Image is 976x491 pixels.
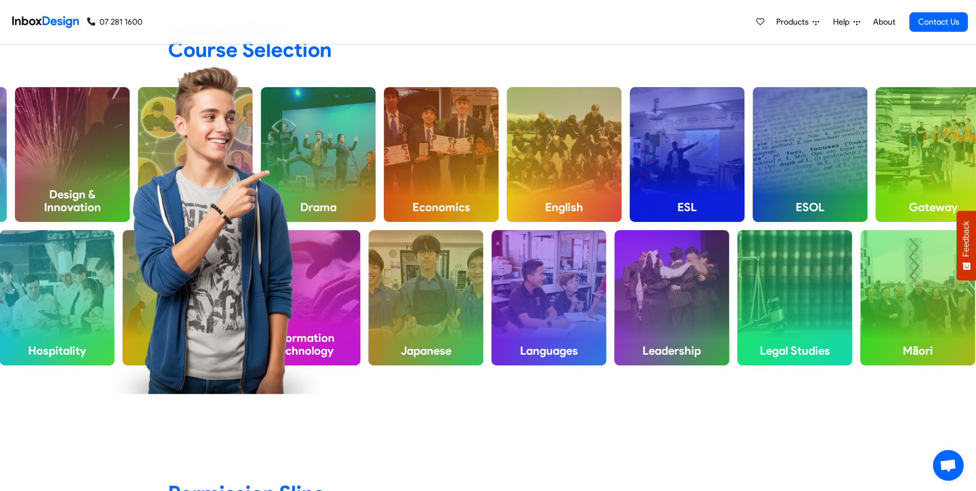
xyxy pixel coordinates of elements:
h4: Māori [860,336,975,365]
h4: Drama [261,192,376,222]
span: Feedback [962,221,971,257]
img: boy_pointing_to_right.png [108,66,324,394]
a: 07 281 1600 [87,16,142,28]
h4: ESOL [753,192,867,222]
h4: Information Technology [245,323,360,365]
a: Help [829,12,864,32]
h4: ESL [630,192,744,222]
h4: Economics [384,192,499,222]
h4: Japanese [368,336,483,365]
h2: Course Selection [168,36,808,63]
span: Products [776,16,813,28]
h4: Legal Studies [737,336,852,365]
h4: English [507,192,621,222]
h4: Languages [491,336,606,365]
a: Products [772,12,823,32]
a: Contact Us [909,12,968,32]
button: Feedback - Show survey [957,211,976,280]
a: Open chat [933,450,964,481]
h4: Design & Innovation [15,180,130,222]
span: Help [833,16,854,28]
a: About [870,12,898,32]
h4: Leadership [614,336,729,365]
